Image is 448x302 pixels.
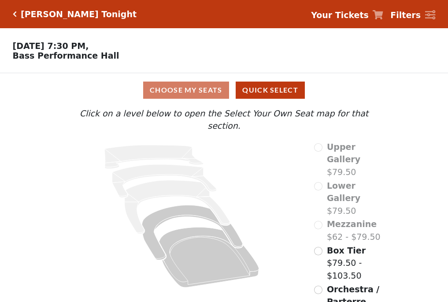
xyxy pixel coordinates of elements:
path: Orchestra / Parterre Circle - Seats Available: 559 [159,227,259,287]
path: Upper Gallery - Seats Available: 0 [105,145,204,169]
label: $79.50 [327,179,386,217]
strong: Your Tickets [311,10,369,20]
span: Upper Gallery [327,142,360,164]
label: $79.50 - $103.50 [327,244,386,282]
p: Click on a level below to open the Select Your Own Seat map for that section. [62,107,385,132]
a: Click here to go back to filters [13,11,17,17]
a: Filters [390,9,435,22]
span: Mezzanine [327,219,377,229]
label: $79.50 [327,141,386,179]
a: Your Tickets [311,9,383,22]
strong: Filters [390,10,421,20]
span: Box Tier [327,246,366,255]
button: Quick Select [236,82,305,99]
h5: [PERSON_NAME] Tonight [21,9,137,19]
label: $62 - $79.50 [327,218,381,243]
span: Lower Gallery [327,181,360,203]
path: Lower Gallery - Seats Available: 0 [112,164,217,198]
